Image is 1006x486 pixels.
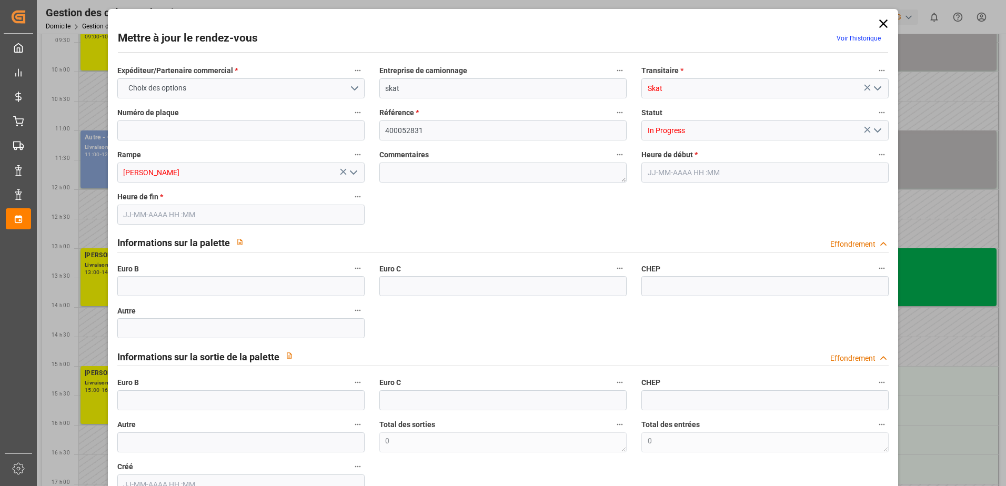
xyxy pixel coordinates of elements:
[351,418,365,431] button: Autre
[351,376,365,389] button: Euro B
[279,346,299,366] button: View description
[351,64,365,77] button: Expéditeur/Partenaire commercial *
[641,163,889,183] input: JJ-MM-AAAA HH :MM
[379,150,429,159] font: Commentaires
[230,232,250,252] button: View description
[379,265,401,273] font: Euro C
[117,150,141,159] font: Rampe
[351,106,365,119] button: Numéro de plaque
[875,418,889,431] button: Total des entrées
[379,378,401,387] font: Euro C
[613,106,627,119] button: Référence *
[613,418,627,431] button: Total des sorties
[351,148,365,161] button: Rampe
[351,303,365,317] button: Autre
[117,462,133,471] font: Créé
[613,64,627,77] button: Entreprise de camionnage
[123,83,192,94] span: Choix des options
[379,108,414,117] font: Référence
[641,265,660,273] font: CHEP
[837,35,881,42] a: Voir l’historique
[641,66,679,75] font: Transitaire
[117,236,230,250] h2: Informations sur la palette
[351,460,365,473] button: Créé
[351,190,365,204] button: Heure de fin *
[875,148,889,161] button: Heure de début *
[641,108,662,117] font: Statut
[117,163,365,183] input: Type à rechercher/sélectionner
[875,106,889,119] button: Statut
[379,420,435,429] font: Total des sorties
[379,66,467,75] font: Entreprise de camionnage
[869,123,885,139] button: Ouvrir le menu
[117,420,136,429] font: Autre
[117,350,279,364] h2: Informations sur la sortie de la palette
[641,120,889,140] input: Type à rechercher/sélectionner
[379,432,627,452] textarea: 0
[613,376,627,389] button: Euro C
[613,261,627,275] button: Euro C
[830,239,876,250] div: Effondrement
[875,261,889,275] button: CHEP
[117,205,365,225] input: JJ-MM-AAAA HH :MM
[117,108,179,117] font: Numéro de plaque
[641,432,889,452] textarea: 0
[117,265,139,273] font: Euro B
[117,193,158,201] font: Heure de fin
[875,376,889,389] button: CHEP
[345,165,360,181] button: Ouvrir le menu
[641,420,700,429] font: Total des entrées
[117,378,139,387] font: Euro B
[830,353,876,364] div: Effondrement
[869,80,885,97] button: Ouvrir le menu
[118,30,258,47] h2: Mettre à jour le rendez-vous
[641,378,660,387] font: CHEP
[117,78,365,98] button: Ouvrir le menu
[351,261,365,275] button: Euro B
[117,307,136,315] font: Autre
[117,66,233,75] font: Expéditeur/Partenaire commercial
[613,148,627,161] button: Commentaires
[641,150,693,159] font: Heure de début
[875,64,889,77] button: Transitaire *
